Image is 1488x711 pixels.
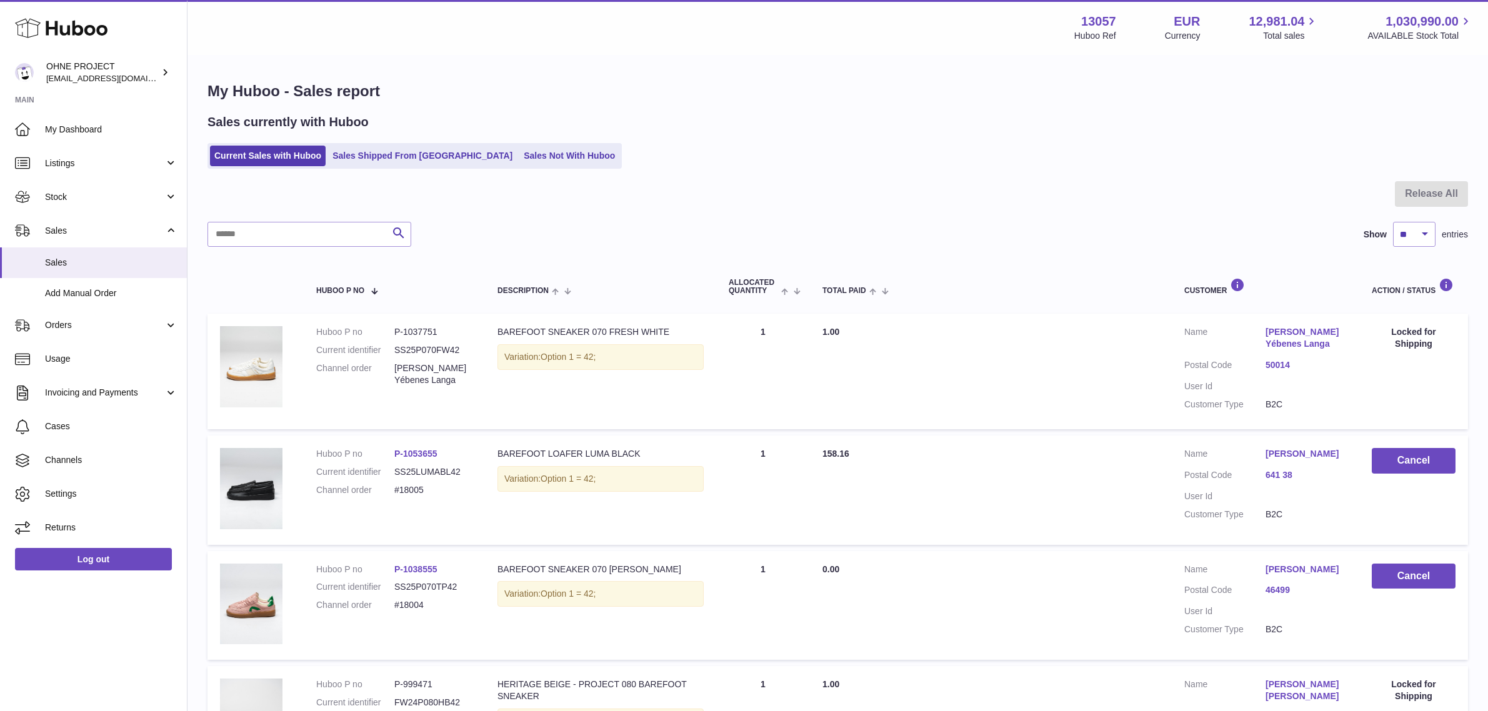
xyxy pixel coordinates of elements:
[46,73,184,83] span: [EMAIL_ADDRESS][DOMAIN_NAME]
[207,81,1468,101] h1: My Huboo - Sales report
[316,581,394,593] dt: Current identifier
[1266,399,1347,410] dd: B2C
[822,327,839,337] span: 1.00
[394,697,472,709] dd: FW24P080HB42
[1372,278,1456,295] div: Action / Status
[1266,469,1347,481] a: 641 38
[497,581,704,607] div: Variation:
[45,454,177,466] span: Channels
[1184,278,1347,295] div: Customer
[1184,624,1266,635] dt: Customer Type
[1266,584,1347,596] a: 46499
[394,484,472,496] dd: #18005
[1184,564,1266,579] dt: Name
[1184,490,1266,502] dt: User Id
[716,314,810,429] td: 1
[45,124,177,136] span: My Dashboard
[46,61,159,84] div: OHNE PROJECT
[1184,399,1266,410] dt: Customer Type
[822,679,839,689] span: 1.00
[316,564,394,575] dt: Huboo P no
[1266,679,1347,702] a: [PERSON_NAME] [PERSON_NAME]
[394,599,472,611] dd: #18004
[316,484,394,496] dt: Channel order
[45,319,164,331] span: Orders
[1184,509,1266,520] dt: Customer Type
[316,697,394,709] dt: Current identifier
[220,326,282,407] img: 130571742678602.jpg
[497,344,704,370] div: Variation:
[316,362,394,386] dt: Channel order
[1174,13,1200,30] strong: EUR
[45,287,177,299] span: Add Manual Order
[497,679,704,702] div: HERITAGE BEIGE - PROJECT 080 BAREFOOT SNEAKER
[220,564,282,645] img: 070TEDDYPINKSMALL.jpg
[716,435,810,545] td: 1
[45,191,164,203] span: Stock
[497,326,704,338] div: BAREFOOT SNEAKER 070 FRESH WHITE
[519,146,619,166] a: Sales Not With Huboo
[1184,679,1266,705] dt: Name
[497,564,704,575] div: BAREFOOT SNEAKER 070 [PERSON_NAME]
[497,287,549,295] span: Description
[394,466,472,478] dd: SS25LUMABL42
[1184,380,1266,392] dt: User Id
[822,287,866,295] span: Total paid
[541,589,596,599] span: Option 1 = 42;
[822,564,839,574] span: 0.00
[316,448,394,460] dt: Huboo P no
[316,466,394,478] dt: Current identifier
[1266,564,1347,575] a: [PERSON_NAME]
[1386,13,1459,30] span: 1,030,990.00
[716,551,810,660] td: 1
[316,287,364,295] span: Huboo P no
[1184,326,1266,353] dt: Name
[497,448,704,460] div: BAREFOOT LOAFER LUMA BLACK
[207,114,369,131] h2: Sales currently with Huboo
[394,679,472,690] dd: P-999471
[1364,229,1387,241] label: Show
[1184,469,1266,484] dt: Postal Code
[45,157,164,169] span: Listings
[1367,30,1473,42] span: AVAILABLE Stock Total
[1266,509,1347,520] dd: B2C
[220,448,282,529] img: LUMA_BLACK_SMALL_4afcdadb-724a-45bb-a5a5-895f272ecdfb.jpg
[316,326,394,338] dt: Huboo P no
[497,466,704,492] div: Variation:
[1081,13,1116,30] strong: 13057
[316,344,394,356] dt: Current identifier
[1165,30,1201,42] div: Currency
[541,352,596,362] span: Option 1 = 42;
[45,488,177,500] span: Settings
[1184,605,1266,617] dt: User Id
[1249,13,1319,42] a: 12,981.04 Total sales
[394,449,437,459] a: P-1053655
[1372,326,1456,350] div: Locked for Shipping
[45,225,164,237] span: Sales
[45,522,177,534] span: Returns
[394,362,472,386] dd: [PERSON_NAME] Yébenes Langa
[210,146,326,166] a: Current Sales with Huboo
[1372,679,1456,702] div: Locked for Shipping
[394,344,472,356] dd: SS25P070FW42
[1266,359,1347,371] a: 50014
[1442,229,1468,241] span: entries
[729,279,778,295] span: ALLOCATED Quantity
[1263,30,1319,42] span: Total sales
[541,474,596,484] span: Option 1 = 42;
[394,326,472,338] dd: P-1037751
[45,387,164,399] span: Invoicing and Payments
[328,146,517,166] a: Sales Shipped From [GEOGRAPHIC_DATA]
[394,581,472,593] dd: SS25P070TP42
[316,599,394,611] dt: Channel order
[1372,448,1456,474] button: Cancel
[394,564,437,574] a: P-1038555
[316,679,394,690] dt: Huboo P no
[45,353,177,365] span: Usage
[822,449,849,459] span: 158.16
[1184,448,1266,463] dt: Name
[45,257,177,269] span: Sales
[1367,13,1473,42] a: 1,030,990.00 AVAILABLE Stock Total
[1074,30,1116,42] div: Huboo Ref
[1266,326,1347,350] a: [PERSON_NAME] Yébenes Langa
